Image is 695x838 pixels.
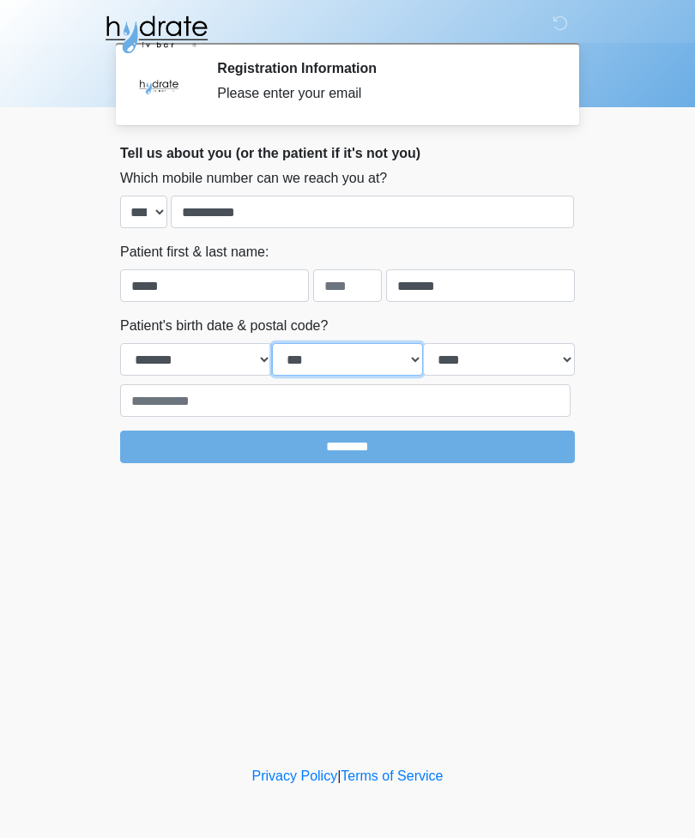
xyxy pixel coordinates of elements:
[120,316,328,336] label: Patient's birth date & postal code?
[120,242,269,262] label: Patient first & last name:
[120,145,575,161] h2: Tell us about you (or the patient if it's not you)
[341,769,443,783] a: Terms of Service
[133,60,184,112] img: Agent Avatar
[252,769,338,783] a: Privacy Policy
[337,769,341,783] a: |
[120,168,387,189] label: Which mobile number can we reach you at?
[217,83,549,104] div: Please enter your email
[103,13,209,56] img: Hydrate IV Bar - Fort Collins Logo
